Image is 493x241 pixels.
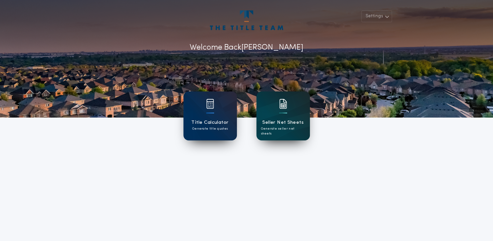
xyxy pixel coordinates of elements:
[361,10,392,22] button: Settings
[256,91,310,140] a: card iconSeller Net SheetsGenerate seller net sheets
[192,126,228,131] p: Generate title quotes
[261,126,305,136] p: Generate seller net sheets
[279,99,287,109] img: card icon
[191,119,228,126] h1: Title Calculator
[206,99,214,109] img: card icon
[210,10,283,30] img: account-logo
[190,42,303,54] p: Welcome Back [PERSON_NAME]
[262,119,304,126] h1: Seller Net Sheets
[183,91,237,140] a: card iconTitle CalculatorGenerate title quotes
